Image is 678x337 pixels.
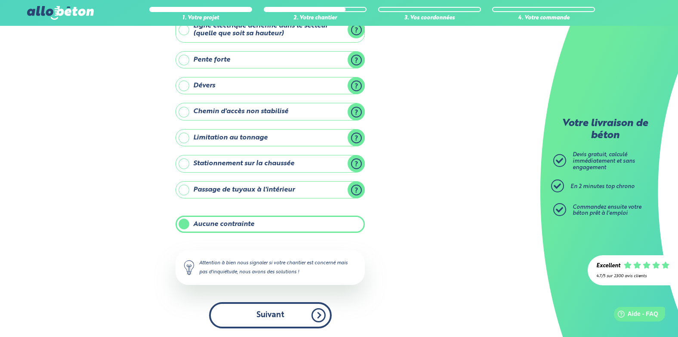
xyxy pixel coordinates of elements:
[176,103,365,120] label: Chemin d'accès non stabilisé
[378,15,481,22] div: 3. Vos coordonnées
[176,250,365,284] div: Attention à bien nous signaler si votre chantier est concerné mais pas d'inquiétude, nous avons d...
[176,17,365,43] label: Ligne électrique aérienne dans le secteur (quelle que soit sa hauteur)
[176,77,365,94] label: Dévers
[492,15,595,22] div: 4. Votre commande
[176,155,365,172] label: Stationnement sur la chaussée
[176,181,365,198] label: Passage de tuyaux à l'intérieur
[176,216,365,233] label: Aucune contrainte
[209,302,332,328] button: Suivant
[176,129,365,146] label: Limitation au tonnage
[601,303,669,328] iframe: Help widget launcher
[27,6,93,20] img: allobéton
[264,15,367,22] div: 2. Votre chantier
[176,51,365,68] label: Pente forte
[149,15,252,22] div: 1. Votre projet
